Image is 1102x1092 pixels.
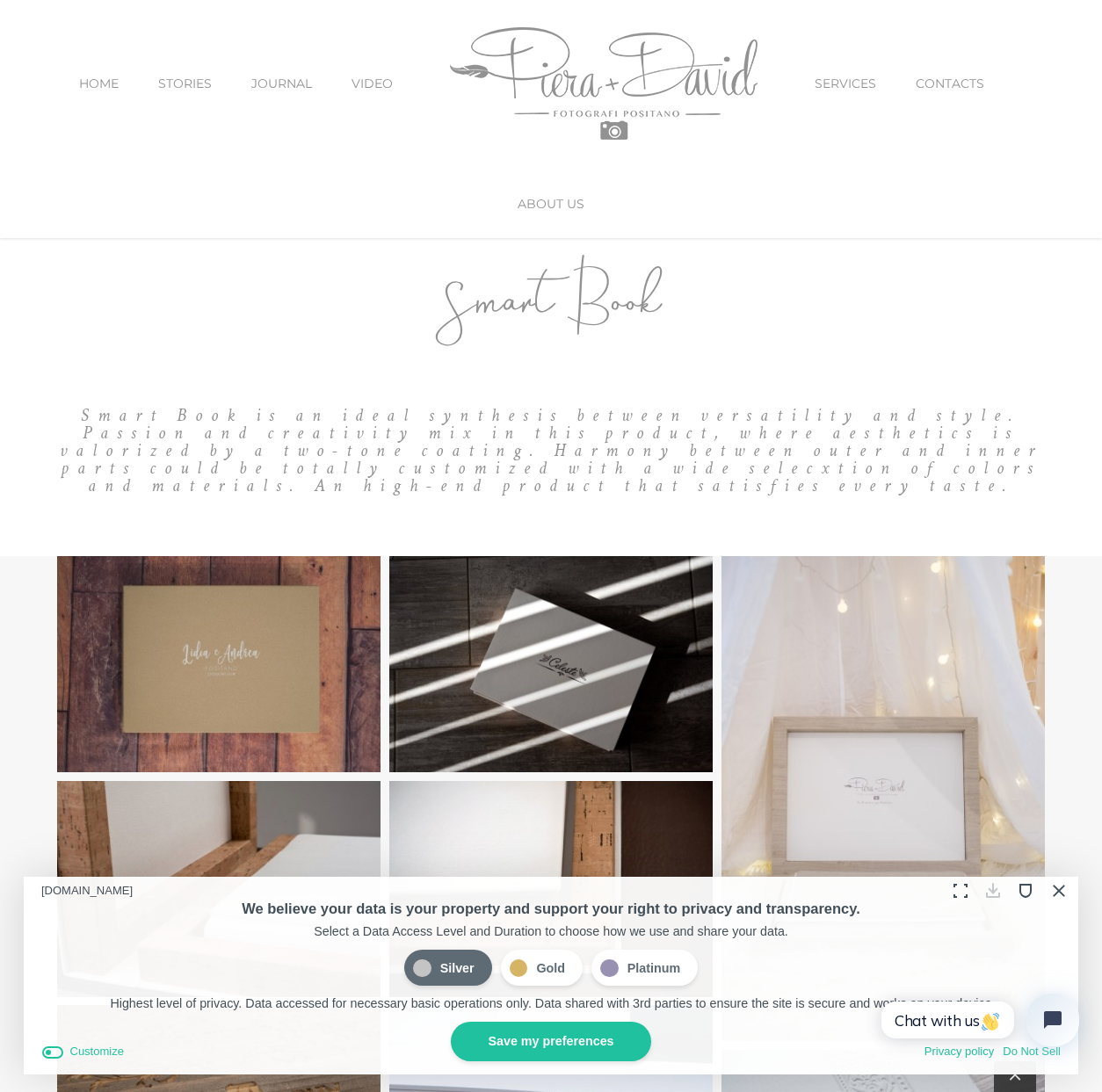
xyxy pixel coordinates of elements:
[721,563,1045,580] a: easybook-4
[815,77,876,90] span: SERVICES
[721,556,1045,1041] img: easybook-4
[980,877,1007,904] button: Download Consent
[158,77,212,90] span: STORIES
[352,77,393,90] span: VIDEO
[1044,877,1071,904] button: Close Cookie Compliance
[41,994,1061,1013] p: Highest level of privacy. Data accessed for necessary basic operations only. Data shared with 3rd...
[41,922,1061,941] div: Select a Data Access Level and Duration to choose how we use and share your data.
[815,47,876,120] a: SERVICES
[854,969,1102,1092] iframe: Tidio Chat
[242,900,860,916] span: We believe your data is your property and support your right to privacy and transparency.
[916,47,984,120] a: CONTACTS
[389,556,713,772] img: easybook-3
[404,950,492,987] label: Silver
[251,47,312,120] a: JOURNAL
[57,781,381,997] img: easybook-5
[79,77,119,90] span: HOME
[41,1043,124,1061] button: Customize
[518,198,584,210] span: ABOUT US
[451,1022,650,1061] button: Save my preferences
[518,167,584,241] a: ABOUT US
[352,47,393,120] a: VIDEO
[591,950,698,987] label: Platinum
[389,788,713,805] a: easybook-6
[450,27,758,140] img: Piera Plus David Photography Positano Logo
[41,879,133,902] div: [DOMAIN_NAME]
[79,47,119,120] a: HOME
[501,950,583,987] label: Gold
[947,877,975,904] button: Expand Toggle
[916,77,984,90] span: CONTACTS
[1011,877,1039,904] button: Protection Status: On
[389,781,713,997] img: easybook-6
[251,77,312,90] span: JOURNAL
[37,264,1065,351] h3: Smart Book
[57,563,381,580] a: easybook-2
[57,556,381,772] img: easybook-2
[158,47,212,120] a: STORIES
[57,788,381,805] a: easybook-5
[37,407,1065,495] h6: Smart Book is an ideal synthesis between versatility and style. Passion and creativity mix in thi...
[389,563,713,580] a: easybook-3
